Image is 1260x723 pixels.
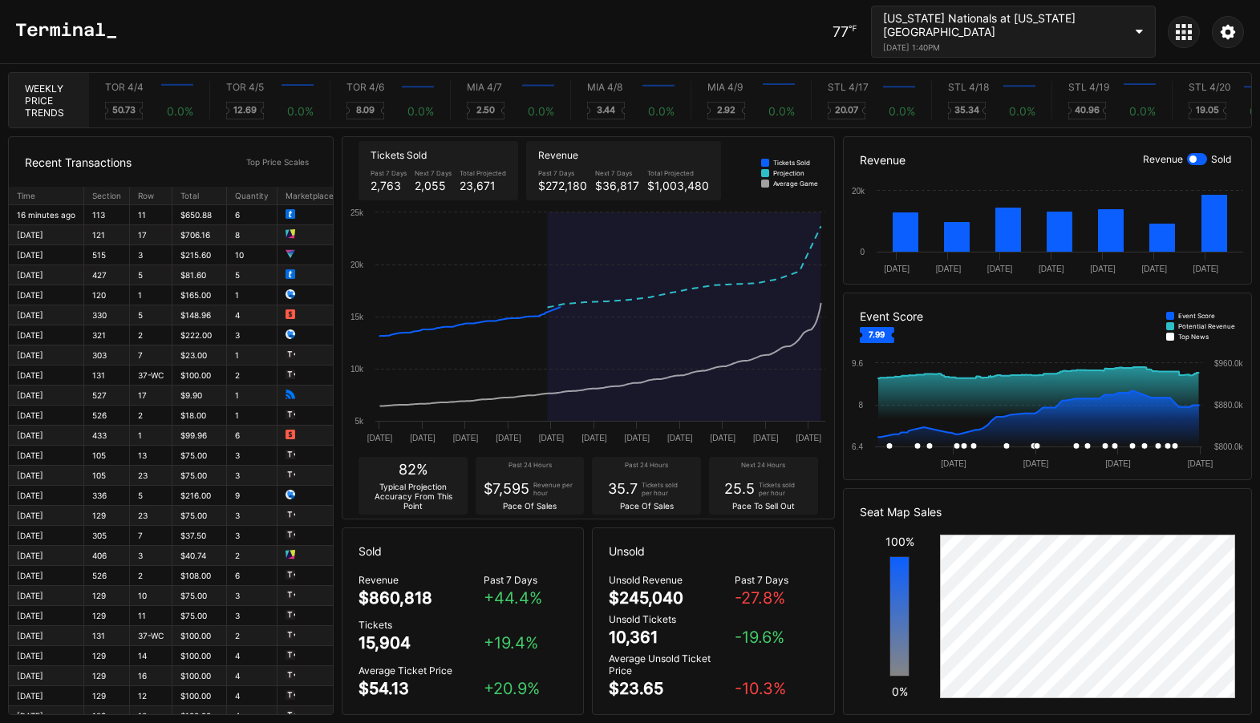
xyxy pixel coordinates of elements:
[648,104,675,118] div: 0.0 %
[609,588,683,608] div: $245,040
[84,666,130,686] td: 129
[172,325,227,345] td: $222.00
[286,510,295,519] img: 11375d9cff1df7562b3f.png
[84,245,130,265] td: 515
[227,606,278,626] td: 3
[172,406,227,426] td: $18.00
[647,169,709,177] div: Total Projected
[17,571,75,580] div: [DATE]
[342,528,583,574] div: Sold
[359,588,432,608] div: $860,818
[84,646,130,666] td: 129
[460,179,506,192] div: 23,671
[17,430,75,440] div: [DATE]
[17,250,75,260] div: [DATE]
[84,506,130,526] td: 129
[609,613,734,625] div: Unsold Tickets
[954,104,979,115] text: 35.34
[84,446,130,466] td: 105
[130,666,172,686] td: 16
[286,209,295,219] img: 45974bcc7eb787447536.png
[587,81,622,93] div: MIA 4/8
[227,265,278,285] td: 5
[642,481,686,497] div: Tickets sold per hour
[538,179,587,192] div: $272,180
[608,480,638,497] div: 35.7
[84,406,130,426] td: 526
[84,546,130,566] td: 406
[496,434,521,442] text: [DATE]
[130,586,172,606] td: 10
[286,249,295,259] img: 4b2f29222dcc508ba4d6.png
[1214,359,1244,368] text: $960.0k
[130,546,172,566] td: 3
[130,265,172,285] td: 5
[227,466,278,486] td: 3
[17,310,75,320] div: [DATE]
[538,169,587,177] div: Past 7 Days
[460,169,506,177] div: Total Projected
[84,606,130,626] td: 129
[892,685,908,698] div: 0%
[528,104,554,118] div: 0.0 %
[172,345,227,366] td: $23.00
[167,104,193,118] div: 0.0 %
[172,366,227,386] td: $100.00
[849,23,857,33] div: ℉
[533,481,577,497] div: Revenue per hour
[717,104,736,115] text: 2.92
[84,265,130,285] td: 427
[286,490,295,499] img: 6afde86b50241f8a6c64.png
[371,169,407,177] div: Past 7 Days
[453,434,479,442] text: [DATE]
[355,417,365,426] text: 5k
[883,42,1124,52] div: [DATE] 1:40PM
[17,450,75,460] div: [DATE]
[773,159,810,167] div: Tickets Sold
[105,81,144,93] div: TOR 4/4
[112,104,136,115] text: 50.73
[935,265,961,273] text: [DATE]
[717,461,810,471] div: Next 24 Hours
[172,506,227,526] td: $75.00
[84,386,130,406] td: 527
[84,305,130,325] td: 330
[130,325,172,345] td: 2
[172,546,227,566] td: $40.74
[860,309,923,323] div: Event Score
[172,606,227,626] td: $75.00
[286,530,295,539] img: 11375d9cff1df7562b3f.png
[17,691,75,701] div: [DATE]
[84,225,130,245] td: 121
[484,679,567,698] div: + 20.9 %
[84,187,130,205] th: Section
[1178,333,1209,341] div: Top News
[732,501,795,511] div: Pace To Sell Out
[538,149,709,161] div: Revenue
[350,208,364,217] text: 25k
[286,590,295,600] img: 11375d9cff1df7562b3f.png
[1178,322,1235,330] div: Potential Revenue
[1214,442,1244,451] text: $800.0k
[227,187,278,205] th: Quantity
[1178,312,1215,320] div: Event Score
[17,270,75,280] div: [DATE]
[356,104,375,115] text: 8.09
[227,506,278,526] td: 3
[172,626,227,646] td: $100.00
[130,606,172,626] td: 11
[371,149,506,161] div: Tickets Sold
[647,179,709,192] div: $1,003,480
[84,205,130,225] td: 113
[17,390,75,400] div: [DATE]
[227,426,278,446] td: 6
[609,574,734,586] div: Unsold Revenue
[25,156,132,169] div: Recent Transactions
[130,506,172,526] td: 23
[735,574,818,586] div: Past 7 Days
[503,501,557,511] div: Pace Of Sales
[844,137,1251,183] div: Revenue
[835,104,859,115] text: 20.07
[711,434,736,442] text: [DATE]
[84,686,130,706] td: 129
